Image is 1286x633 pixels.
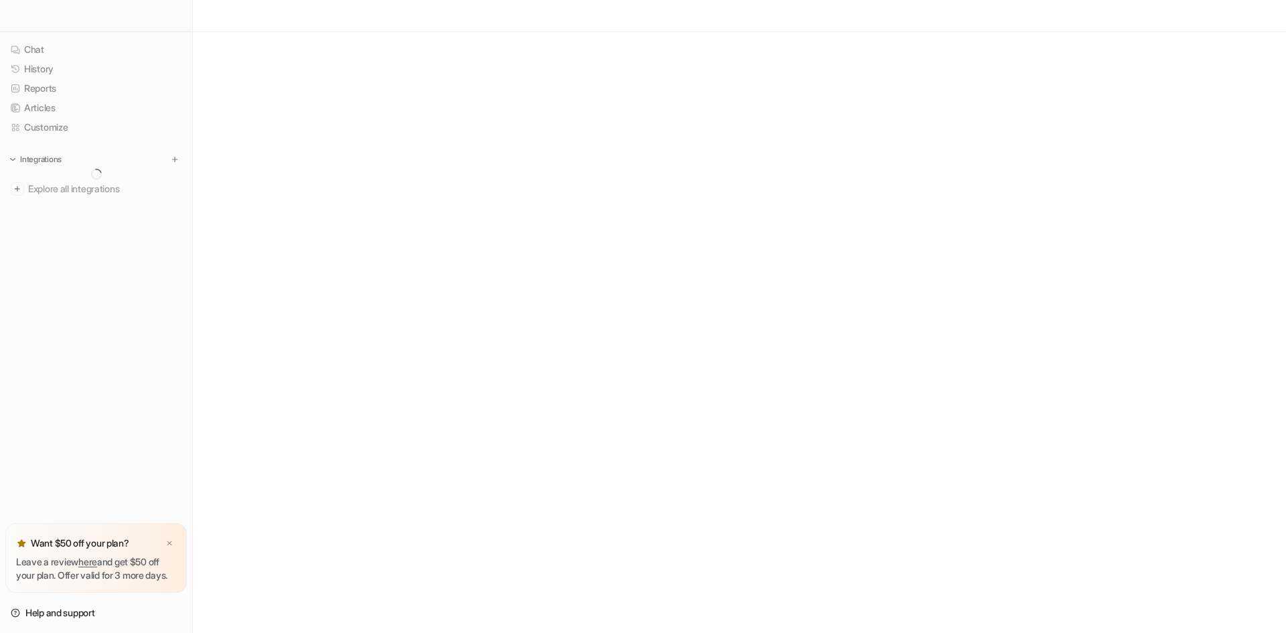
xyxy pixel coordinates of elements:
a: Customize [5,118,187,137]
p: Leave a review and get $50 off your plan. Offer valid for 3 more days. [16,555,176,582]
a: Chat [5,40,187,59]
a: Explore all integrations [5,180,187,198]
p: Integrations [20,154,62,165]
p: Want $50 off your plan? [31,537,129,550]
img: menu_add.svg [170,155,180,164]
a: here [78,556,97,567]
img: x [165,539,173,548]
img: explore all integrations [11,182,24,196]
img: expand menu [8,155,17,164]
button: Integrations [5,153,66,166]
a: Articles [5,98,187,117]
span: Explore all integrations [28,178,182,200]
img: star [16,538,27,549]
a: History [5,60,187,78]
a: Help and support [5,604,187,622]
a: Reports [5,79,187,98]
